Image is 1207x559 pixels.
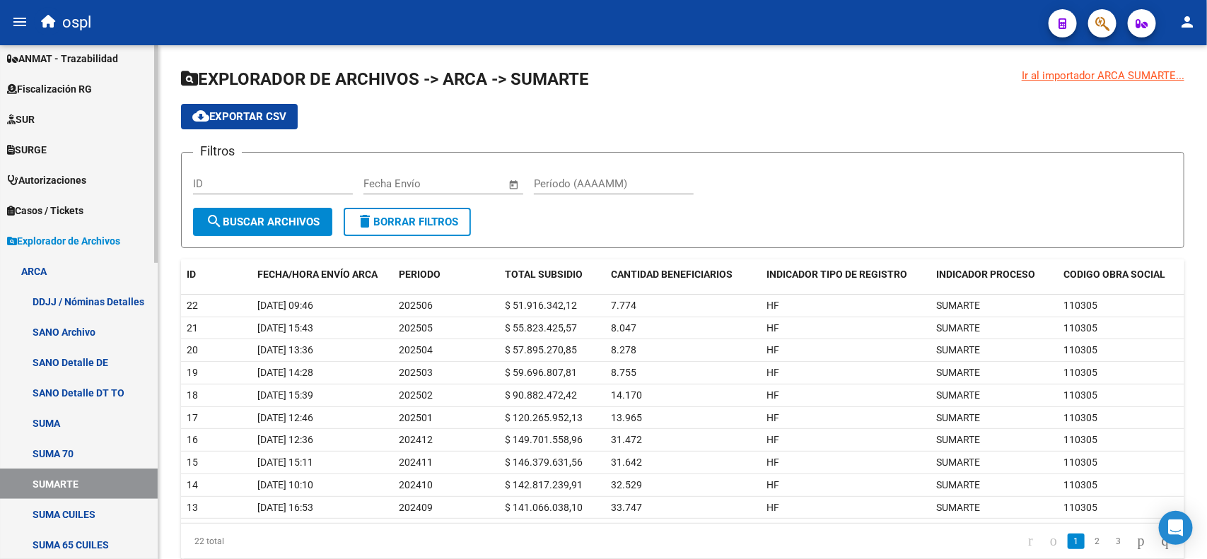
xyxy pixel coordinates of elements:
[611,269,733,280] span: CANTIDAD BENEFICIARIOS
[766,344,779,355] span: HF
[1063,367,1097,378] span: 110305
[399,502,433,513] span: 202409
[187,389,198,401] span: 18
[363,177,409,190] input: Start date
[936,367,980,378] span: SUMARTE
[187,300,198,311] span: 22
[399,389,433,401] span: 202502
[611,479,642,490] span: 32.529
[505,344,577,355] span: $ 57.895.270,85
[399,434,433,445] span: 202412
[187,344,198,355] span: 20
[399,457,433,468] span: 202411
[936,389,980,401] span: SUMARTE
[611,389,642,401] span: 14.170
[181,259,252,290] datatable-header-cell: ID
[506,177,523,193] button: Open calendar
[611,300,636,311] span: 7.774
[7,203,83,218] span: Casos / Tickets
[611,367,636,378] span: 8.755
[257,322,313,334] span: [DATE] 15:43
[766,322,779,334] span: HF
[181,104,298,129] button: Exportar CSV
[505,502,583,513] span: $ 141.066.038,10
[611,434,642,445] span: 31.472
[1063,389,1097,401] span: 110305
[187,457,198,468] span: 15
[206,213,223,230] mat-icon: search
[187,479,198,490] span: 14
[181,69,589,89] span: EXPLORADOR DE ARCHIVOS -> ARCA -> SUMARTE
[1063,344,1097,355] span: 110305
[1063,434,1097,445] span: 110305
[344,208,471,236] button: Borrar Filtros
[193,208,332,236] button: Buscar Archivos
[1022,534,1039,549] a: go to first page
[1063,269,1165,280] span: CODIGO OBRA SOCIAL
[356,216,458,228] span: Borrar Filtros
[611,412,642,423] span: 13.965
[611,457,642,468] span: 31.642
[936,479,980,490] span: SUMARTE
[611,322,636,334] span: 8.047
[505,479,583,490] span: $ 142.817.239,91
[499,259,605,290] datatable-header-cell: TOTAL SUBSIDIO
[1063,457,1097,468] span: 110305
[62,7,91,38] span: ospl
[257,457,313,468] span: [DATE] 15:11
[399,344,433,355] span: 202504
[393,259,499,290] datatable-header-cell: PERIODO
[193,141,242,161] h3: Filtros
[257,412,313,423] span: [DATE] 12:46
[257,434,313,445] span: [DATE] 12:36
[1063,322,1097,334] span: 110305
[1155,534,1175,549] a: go to last page
[7,81,92,97] span: Fiscalización RG
[399,412,433,423] span: 202501
[7,172,86,188] span: Autorizaciones
[257,479,313,490] span: [DATE] 10:10
[257,502,313,513] span: [DATE] 16:53
[505,434,583,445] span: $ 149.701.558,96
[766,269,907,280] span: INDICADOR TIPO DE REGISTRO
[257,389,313,401] span: [DATE] 15:39
[1063,300,1097,311] span: 110305
[766,367,779,378] span: HF
[399,322,433,334] span: 202505
[187,434,198,445] span: 16
[936,344,980,355] span: SUMARTE
[1159,511,1193,545] div: Open Intercom Messenger
[1108,529,1129,553] li: page 3
[1131,534,1151,549] a: go to next page
[356,213,373,230] mat-icon: delete
[766,457,779,468] span: HF
[257,344,313,355] span: [DATE] 13:36
[1087,529,1108,553] li: page 2
[505,300,577,311] span: $ 51.916.342,12
[1022,68,1184,83] div: Ir al importador ARCA SUMARTE...
[936,412,980,423] span: SUMARTE
[1066,529,1087,553] li: page 1
[766,412,779,423] span: HF
[936,457,980,468] span: SUMARTE
[1068,534,1085,549] a: 1
[936,502,980,513] span: SUMARTE
[605,259,761,290] datatable-header-cell: CANTIDAD BENEFICIARIOS
[766,300,779,311] span: HF
[931,259,1058,290] datatable-header-cell: INDICADOR PROCESO
[766,479,779,490] span: HF
[422,177,491,190] input: End date
[399,479,433,490] span: 202410
[187,322,198,334] span: 21
[206,216,320,228] span: Buscar Archivos
[192,107,209,124] mat-icon: cloud_download
[505,457,583,468] span: $ 146.379.631,56
[399,300,433,311] span: 202506
[505,269,583,280] span: TOTAL SUBSIDIO
[1058,259,1185,290] datatable-header-cell: CODIGO OBRA SOCIAL
[7,142,47,158] span: SURGE
[761,259,931,290] datatable-header-cell: INDICADOR TIPO DE REGISTRO
[187,269,196,280] span: ID
[399,269,441,280] span: PERIODO
[505,322,577,334] span: $ 55.823.425,57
